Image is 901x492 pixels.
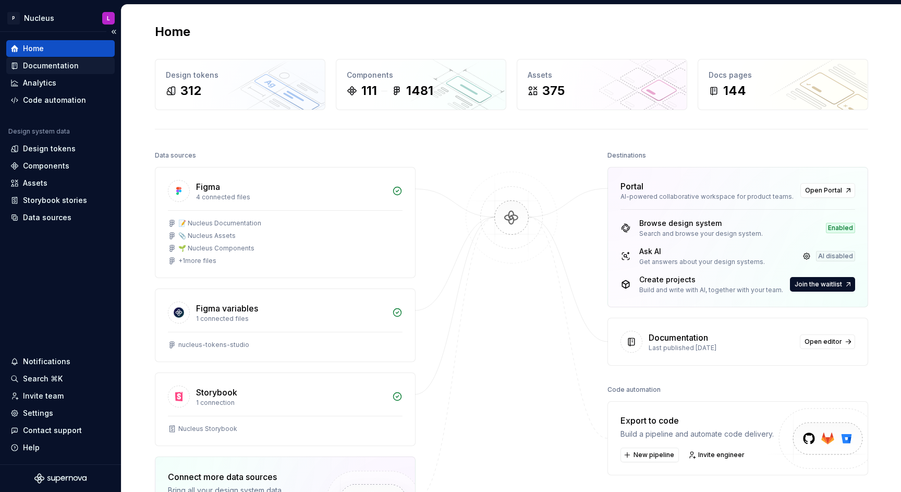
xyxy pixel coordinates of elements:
div: Docs pages [709,70,857,80]
div: L [107,14,110,22]
div: Home [23,43,44,54]
div: Data sources [155,148,196,163]
a: Components [6,158,115,174]
a: Assets375 [517,59,687,110]
span: Open Portal [805,186,842,195]
div: Search and browse your design system. [639,230,763,238]
div: 1 connection [196,399,386,407]
div: Settings [23,408,53,418]
div: Create projects [639,274,783,285]
div: P [7,12,20,25]
button: Search ⌘K [6,370,115,387]
a: Invite team [6,388,115,404]
div: Search ⌘K [23,374,63,384]
a: Home [6,40,115,57]
div: + 1 more files [178,257,216,265]
span: New pipeline [634,451,674,459]
div: Contact support [23,425,82,436]
button: Collapse sidebar [106,25,121,39]
div: 144 [723,82,746,99]
div: Help [23,442,40,453]
div: 4 connected files [196,193,386,201]
button: PNucleusL [2,7,119,29]
div: Build a pipeline and automate code delivery. [620,429,774,439]
div: Nucleus Storybook [178,425,237,433]
a: Figma variables1 connected filesnucleus-tokens-studio [155,289,416,362]
div: Build and write with AI, together with your team. [639,286,783,294]
div: Design tokens [166,70,314,80]
div: Documentation [23,61,79,71]
span: Invite engineer [698,451,745,459]
a: Components1111481 [336,59,506,110]
div: Notifications [23,356,70,367]
div: Export to code [620,414,774,427]
div: Storybook stories [23,195,87,206]
div: Code automation [23,95,86,105]
div: Figma variables [196,302,258,315]
a: Storybook1 connectionNucleus Storybook [155,373,416,446]
div: Analytics [23,78,56,88]
a: Settings [6,405,115,422]
button: Help [6,439,115,456]
div: Destinations [607,148,646,163]
div: 📝 Nucleus Documentation [178,219,261,227]
div: Data sources [23,212,71,223]
div: Enabled [826,223,855,233]
div: AI-powered collaborative workspace for product teams. [620,193,794,201]
div: Figma [196,181,220,193]
div: 📎 Nucleus Assets [178,232,236,240]
a: Assets [6,175,115,191]
a: Design tokens312 [155,59,325,110]
div: Get answers about your design systems. [639,258,765,266]
a: Design tokens [6,140,115,157]
button: Notifications [6,353,115,370]
div: 1481 [406,82,433,99]
span: Open editor [805,338,842,346]
div: Design tokens [23,143,76,154]
button: Join the waitlist [790,277,855,292]
div: Code automation [607,382,661,397]
div: Ask AI [639,246,765,257]
div: nucleus-tokens-studio [178,341,249,349]
div: Connect more data sources [168,471,309,483]
div: Last published [DATE] [649,344,794,352]
a: Figma4 connected files📝 Nucleus Documentation📎 Nucleus Assets🌱 Nucleus Components+1more files [155,167,416,278]
a: Code automation [6,92,115,109]
a: Analytics [6,75,115,91]
div: Storybook [196,386,237,399]
button: Contact support [6,422,115,439]
a: Open Portal [800,183,855,198]
div: Documentation [649,331,708,344]
a: Docs pages144 [698,59,868,110]
a: Invite engineer [685,448,749,462]
a: Data sources [6,209,115,226]
a: Documentation [6,57,115,74]
div: Nucleus [24,13,54,23]
div: Design system data [8,127,70,136]
div: AI disabled [816,251,855,261]
div: 111 [361,82,377,99]
div: Assets [23,178,47,188]
div: Components [23,161,69,171]
div: Components [347,70,495,80]
div: Browse design system [639,218,763,229]
div: Assets [528,70,676,80]
h2: Home [155,23,190,40]
div: 312 [180,82,201,99]
a: Open editor [800,334,855,349]
svg: Supernova Logo [34,473,87,484]
span: Join the waitlist [795,280,842,289]
a: Storybook stories [6,192,115,209]
div: 375 [542,82,565,99]
button: New pipeline [620,448,679,462]
div: Portal [620,180,643,193]
div: Invite team [23,391,64,401]
div: 1 connected files [196,315,386,323]
div: 🌱 Nucleus Components [178,244,254,253]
